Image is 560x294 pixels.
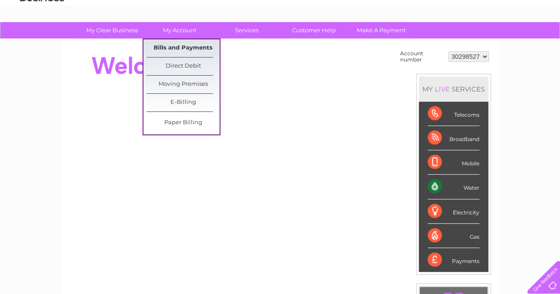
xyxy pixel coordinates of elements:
[147,114,220,132] a: Paper Billing
[483,38,496,44] a: Blog
[404,38,421,44] a: Water
[278,22,351,38] a: Customer Help
[419,76,488,102] div: MY SERVICES
[531,38,552,44] a: Log out
[428,248,479,272] div: Payments
[398,48,446,65] td: Account number
[147,76,220,93] a: Moving Premises
[210,22,283,38] a: Services
[428,102,479,126] div: Telecoms
[345,22,418,38] a: Make A Payment
[71,5,490,43] div: Clear Business is a trading name of Verastar Limited (registered in [GEOGRAPHIC_DATA] No. 3667643...
[428,224,479,248] div: Gas
[147,57,220,75] a: Direct Debit
[428,126,479,150] div: Broadband
[428,199,479,224] div: Electricity
[501,38,523,44] a: Contact
[143,22,216,38] a: My Account
[147,39,220,57] a: Bills and Payments
[19,23,65,50] img: logo.png
[428,175,479,199] div: Water
[393,4,454,15] a: 0333 014 3131
[147,94,220,111] a: E-Billing
[426,38,446,44] a: Energy
[451,38,478,44] a: Telecoms
[76,22,149,38] a: My Clear Business
[428,150,479,175] div: Mobile
[433,85,452,93] div: LIVE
